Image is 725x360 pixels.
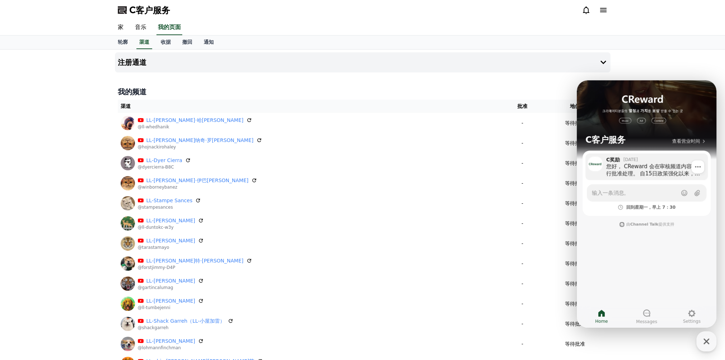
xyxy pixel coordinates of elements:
[505,220,539,227] p: -
[204,39,214,45] font: 通知
[505,119,539,127] p: -
[146,277,195,285] a: LL-[PERSON_NAME]
[565,260,585,267] p: 等待批准
[115,52,610,72] button: 注册通道
[146,177,248,184] a: LL-[PERSON_NAME]·伊巴[PERSON_NAME]
[121,216,135,231] img: LL-邓托 Kc
[505,300,539,308] p: -
[138,305,204,311] p: @ll-tumbejenni
[517,103,527,109] font: 批准
[505,320,539,328] p: -
[138,245,204,250] p: @tarastamayo
[138,184,257,190] p: @winborneybanez
[505,340,539,348] p: -
[146,197,193,204] a: LL-Stampe Sances
[565,280,585,288] p: 等待批准
[112,35,134,49] a: 轮廓
[121,297,135,311] img: LL-Tumbe 珍妮
[198,35,219,49] a: 通知
[565,240,585,247] p: 等待批准
[138,204,201,210] p: @stampesances
[146,137,253,144] a: LL-[PERSON_NAME]纳奇·罗[PERSON_NAME]
[161,39,171,45] font: 收据
[505,139,539,147] p: -
[565,340,585,348] p: 等待批准
[121,196,135,210] img: LL-Stampe Sances
[121,236,135,251] img: LL-塔拉斯·塔马约
[118,4,170,16] a: C客户服务
[146,297,195,305] a: LL-[PERSON_NAME]
[146,217,195,224] a: LL-[PERSON_NAME]
[146,317,225,325] a: LL-Shack Garreh（LL-小屋加雷）
[129,20,152,35] a: 音乐
[565,300,585,308] p: 等待批准
[565,119,585,127] p: 等待批准
[121,256,135,271] img: LL-福斯特·吉米
[505,160,539,167] p: -
[182,39,192,45] font: 撤回
[138,325,233,331] p: @shackgarreh
[146,157,182,164] a: LL-Dyer Cierra
[139,39,149,45] font: 渠道
[138,345,204,351] p: @lohmannfinchman
[138,124,252,130] p: @ll-whedhanik
[118,87,608,97] h4: 我的频道
[138,224,204,230] p: @ll-duntokc-w3y
[121,176,135,190] img: LL-温伯恩·伊巴内斯
[505,180,539,187] p: -
[505,260,539,267] p: -
[146,237,195,245] a: LL-[PERSON_NAME]
[138,164,191,170] p: @dyercierra-B8C
[138,265,252,270] p: @forstjimmy-D4P
[156,20,182,35] a: 我的页面
[577,80,716,328] iframe: Channel chat
[121,317,135,331] img: LL-Shack Garreh（LL-小屋加雷）
[118,58,146,66] h4: 注册通道
[565,139,585,147] p: 等待批准
[136,35,152,49] a: 渠道
[565,320,585,328] p: 等待批准
[121,116,135,130] img: LL-韦德·哈尼克
[138,144,262,150] p: @hojnackirohaley
[121,103,131,109] font: 渠道
[565,180,585,187] p: 等待批准
[146,257,243,265] a: LL-[PERSON_NAME]特·[PERSON_NAME]
[565,160,585,167] p: 等待批准
[565,220,585,227] p: 等待批准
[112,20,129,35] a: 家
[118,39,128,45] font: 轮廓
[121,156,135,170] img: LL-Dyer Cierra
[121,136,135,150] img: LL-霍伊纳奇·罗哈利
[155,35,177,49] a: 收据
[565,200,585,207] p: 等待批准
[570,103,580,109] font: 地位
[505,240,539,247] p: -
[505,200,539,207] p: -
[146,337,195,345] a: LL-[PERSON_NAME]
[138,285,204,290] p: @gartincalumag
[177,35,198,49] a: 撤回
[121,337,135,351] img: LL-洛曼·芬奇曼
[505,280,539,288] p: -
[146,117,243,124] a: LL-[PERSON_NAME]·哈[PERSON_NAME]
[129,4,170,16] span: C客户服务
